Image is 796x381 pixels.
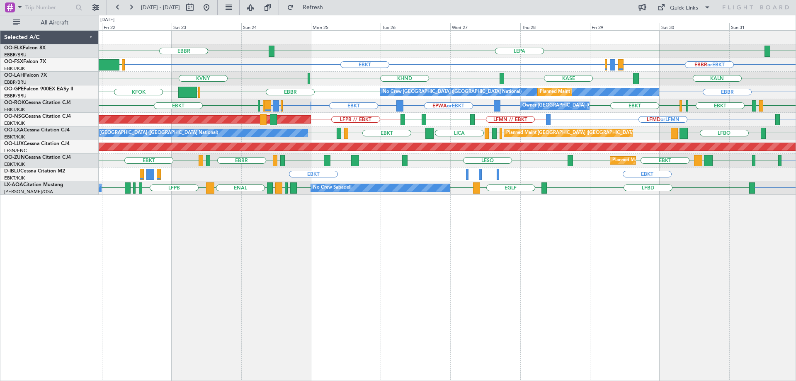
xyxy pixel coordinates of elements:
div: Quick Links [670,4,698,12]
div: Planned Maint Kortrijk-[GEOGRAPHIC_DATA] [612,154,709,167]
div: Fri 29 [590,23,660,30]
div: Mon 25 [311,23,381,30]
div: Sat 23 [172,23,241,30]
a: EBBR/BRU [4,79,27,85]
a: [PERSON_NAME]/QSA [4,189,53,195]
div: Tue 26 [381,23,450,30]
a: EBKT/KJK [4,120,25,126]
a: OO-ROKCessna Citation CJ4 [4,100,71,105]
div: Planned Maint [GEOGRAPHIC_DATA] ([GEOGRAPHIC_DATA] National) [506,127,656,139]
button: Refresh [283,1,333,14]
span: OO-ZUN [4,155,25,160]
span: LX-AOA [4,182,23,187]
a: OO-LAHFalcon 7X [4,73,47,78]
span: OO-GPE [4,87,24,92]
span: OO-LAH [4,73,24,78]
a: EBKT/KJK [4,66,25,72]
a: D-IBLUCessna Citation M2 [4,169,65,174]
a: EBKT/KJK [4,134,25,140]
span: OO-NSG [4,114,25,119]
a: EBBR/BRU [4,52,27,58]
span: All Aircraft [22,20,87,26]
span: D-IBLU [4,169,20,174]
div: A/C Unavailable [GEOGRAPHIC_DATA] ([GEOGRAPHIC_DATA] National) [64,127,218,139]
a: OO-LXACessna Citation CJ4 [4,128,70,133]
a: OO-ELKFalcon 8X [4,46,46,51]
div: Wed 27 [450,23,520,30]
div: No Crew Sabadell [313,182,352,194]
a: OO-ZUNCessna Citation CJ4 [4,155,71,160]
a: EBBR/BRU [4,93,27,99]
span: [DATE] - [DATE] [141,4,180,11]
a: OO-NSGCessna Citation CJ4 [4,114,71,119]
a: EBKT/KJK [4,175,25,181]
a: LX-AOACitation Mustang [4,182,63,187]
div: Planned Maint [GEOGRAPHIC_DATA] ([GEOGRAPHIC_DATA] National) [540,86,690,98]
a: EBKT/KJK [4,107,25,113]
span: OO-LXA [4,128,24,133]
button: Quick Links [653,1,715,14]
a: OO-FSXFalcon 7X [4,59,46,64]
div: Sat 30 [660,23,729,30]
button: All Aircraft [9,16,90,29]
a: LFSN/ENC [4,148,27,154]
a: OO-LUXCessna Citation CJ4 [4,141,70,146]
div: Sun 24 [241,23,311,30]
a: OO-GPEFalcon 900EX EASy II [4,87,73,92]
span: OO-LUX [4,141,24,146]
span: OO-ELK [4,46,23,51]
div: [DATE] [100,17,114,24]
a: EBKT/KJK [4,161,25,167]
div: Fri 22 [102,23,172,30]
span: OO-ROK [4,100,25,105]
div: Thu 28 [520,23,590,30]
div: No Crew [GEOGRAPHIC_DATA] ([GEOGRAPHIC_DATA] National) [383,86,522,98]
span: OO-FSX [4,59,23,64]
span: Refresh [296,5,330,10]
div: Owner [GEOGRAPHIC_DATA]-[GEOGRAPHIC_DATA] [522,99,634,112]
input: Trip Number [25,1,73,14]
